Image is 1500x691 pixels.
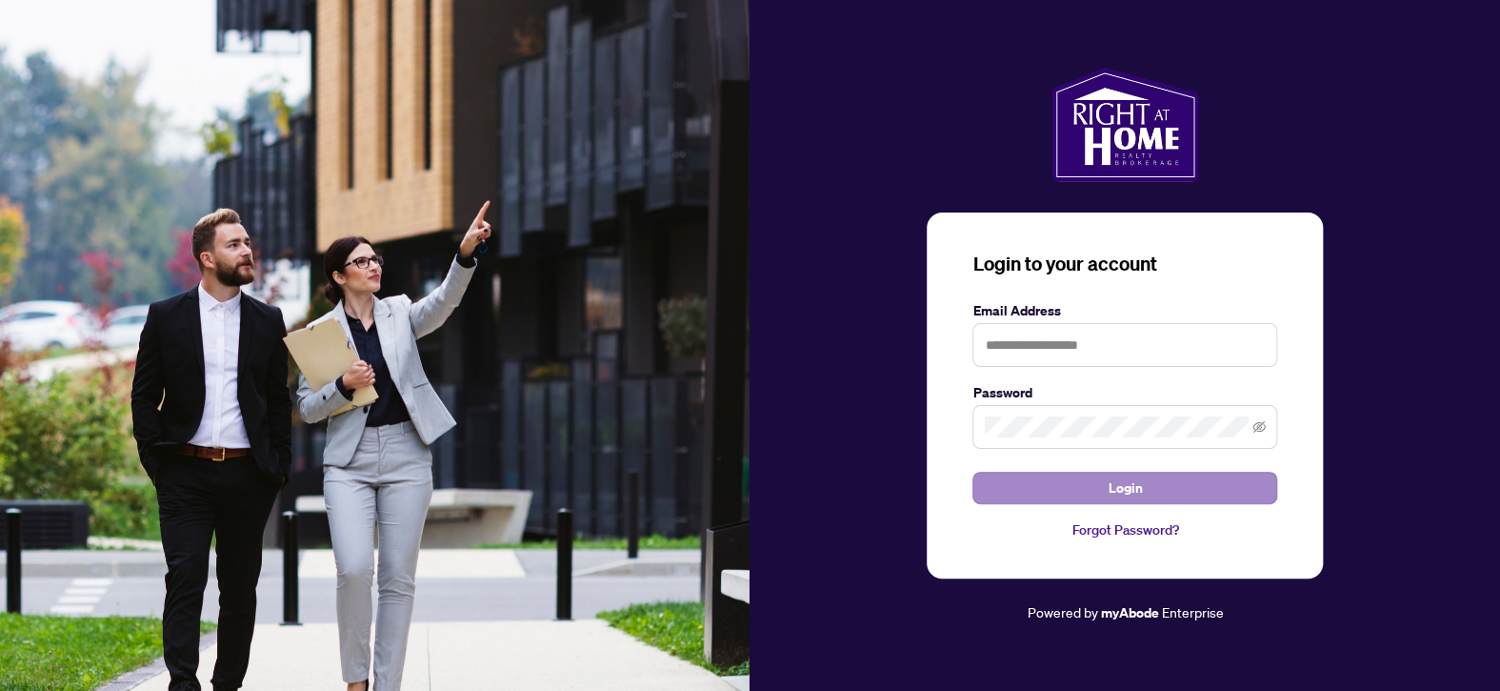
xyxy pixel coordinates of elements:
a: myAbode [1100,602,1158,623]
label: Email Address [972,300,1277,321]
span: Enterprise [1161,603,1223,620]
span: Login [1108,473,1142,503]
h3: Login to your account [972,251,1277,277]
span: eye-invisible [1252,420,1266,434]
img: ma-logo [1051,68,1199,182]
a: Forgot Password? [972,519,1277,540]
button: Login [972,472,1277,504]
span: Powered by [1027,603,1097,620]
label: Password [972,382,1277,403]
